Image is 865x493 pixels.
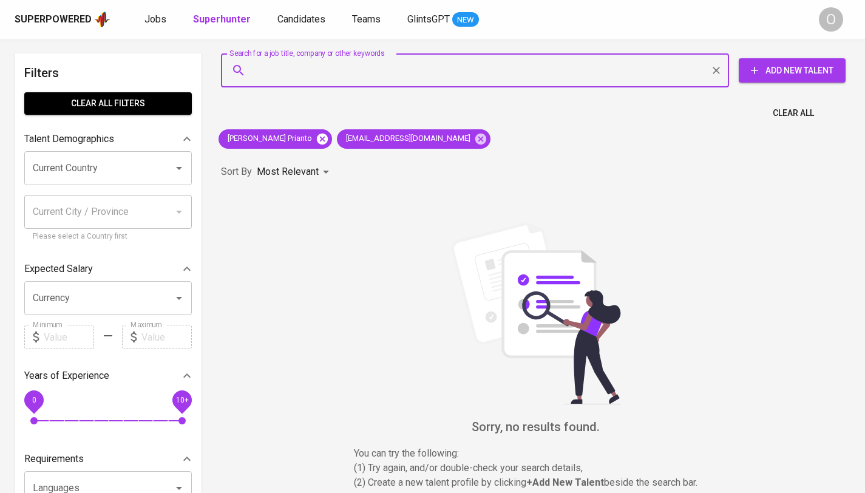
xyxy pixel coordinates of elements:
span: Candidates [277,13,325,25]
div: [EMAIL_ADDRESS][DOMAIN_NAME] [337,129,490,149]
button: Open [171,160,188,177]
p: Expected Salary [24,262,93,276]
div: Most Relevant [257,161,333,183]
button: Open [171,290,188,307]
a: Superpoweredapp logo [15,10,110,29]
p: Sort By [221,165,252,179]
span: Add New Talent [748,63,836,78]
span: 0 [32,396,36,404]
b: + Add New Talent [526,477,604,488]
div: Talent Demographics [24,127,192,151]
span: Clear All filters [34,96,182,111]
span: GlintsGPT [407,13,450,25]
button: Clear [708,62,725,79]
span: Teams [352,13,381,25]
h6: Filters [24,63,192,83]
a: Jobs [144,12,169,27]
p: (2) Create a new talent profile by clicking beside the search bar. [354,475,718,490]
p: Please select a Country first [33,231,183,243]
button: Clear All filters [24,92,192,115]
div: Requirements [24,447,192,471]
p: You can try the following : [354,446,718,461]
div: [PERSON_NAME] Prianto [219,129,332,149]
p: Most Relevant [257,165,319,179]
h6: Sorry, no results found. [221,417,850,437]
div: Years of Experience [24,364,192,388]
p: Requirements [24,452,84,466]
a: Candidates [277,12,328,27]
p: Talent Demographics [24,132,114,146]
p: Years of Experience [24,369,109,383]
img: file_searching.svg [445,222,627,404]
b: Superhunter [193,13,251,25]
input: Value [44,325,94,349]
span: [EMAIL_ADDRESS][DOMAIN_NAME] [337,133,478,144]
span: 10+ [175,396,188,404]
a: GlintsGPT NEW [407,12,479,27]
span: Jobs [144,13,166,25]
div: Expected Salary [24,257,192,281]
span: Clear All [773,106,814,121]
span: NEW [452,14,479,26]
span: [PERSON_NAME] Prianto [219,133,319,144]
img: app logo [94,10,110,29]
button: Clear All [768,102,819,124]
button: Add New Talent [739,58,846,83]
div: Superpowered [15,13,92,27]
input: Value [141,325,192,349]
a: Superhunter [193,12,253,27]
div: O [819,7,843,32]
p: (1) Try again, and/or double-check your search details, [354,461,718,475]
a: Teams [352,12,383,27]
